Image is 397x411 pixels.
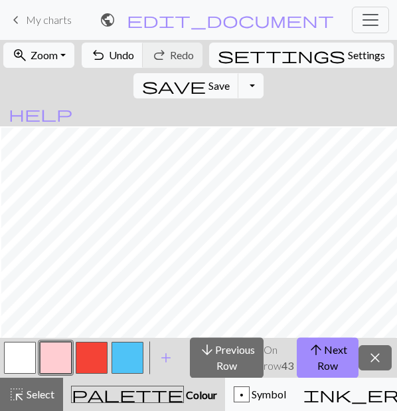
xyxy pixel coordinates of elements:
[348,47,385,63] span: Settings
[3,43,74,68] button: Zoom
[72,385,183,404] span: palette
[199,341,215,359] span: arrow_downward
[234,387,249,403] div: p
[308,341,324,359] span: arrow_upward
[9,385,25,404] span: highlight_alt
[190,337,264,378] button: Previous Row
[209,43,394,68] button: SettingsSettings
[63,378,225,411] button: Colour
[158,348,174,367] span: add
[281,359,293,372] strong: 43
[250,388,286,400] span: Symbol
[184,388,217,401] span: Colour
[367,348,383,367] span: close
[26,13,72,26] span: My charts
[8,11,24,29] span: keyboard_arrow_left
[225,378,295,411] button: p Symbol
[90,46,106,65] span: undo
[25,388,54,400] span: Select
[218,46,345,65] span: settings
[8,9,72,31] a: My charts
[297,337,358,378] button: Next Row
[82,43,143,68] button: Undo
[100,11,116,29] span: public
[208,79,230,92] span: Save
[127,11,334,29] span: edit_document
[31,49,58,61] span: Zoom
[109,49,134,61] span: Undo
[352,7,389,33] button: Toggle navigation
[264,342,297,374] p: On row
[218,47,345,63] i: Settings
[9,104,72,123] span: help
[12,46,28,65] span: zoom_in
[142,76,206,95] span: save
[133,73,239,98] button: Save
